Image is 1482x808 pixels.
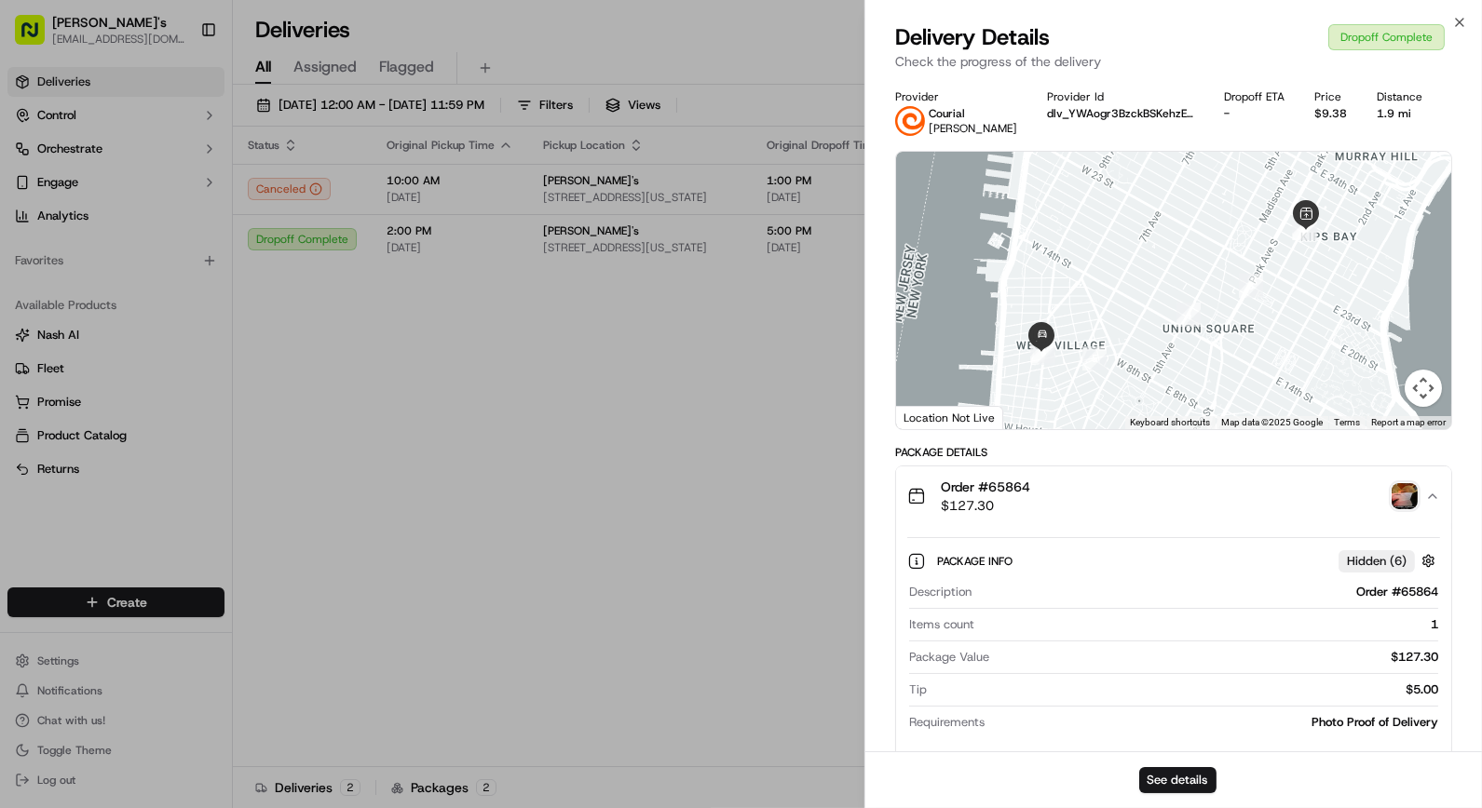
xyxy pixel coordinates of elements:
span: Tip [909,681,927,698]
div: Distance [1377,89,1422,104]
p: Welcome 👋 [19,74,339,104]
p: Check the progress of the delivery [895,52,1452,71]
span: Description [909,584,972,600]
span: Order #65864 [941,478,1030,496]
a: 💻API Documentation [150,409,306,442]
div: Past conversations [19,242,125,257]
span: Delivery Details [895,22,1050,52]
input: Got a question? Start typing here... [48,120,335,140]
button: See all [289,238,339,261]
img: Angelique Valdez [19,271,48,301]
div: Package Details [895,445,1452,460]
button: Hidden (6) [1339,549,1440,572]
div: $5.00 [934,681,1438,698]
span: Requirements [909,714,985,731]
div: 1 [982,616,1438,633]
p: Courial [929,106,1017,121]
div: 1.9 mi [1377,106,1422,121]
span: Hidden ( 6 ) [1347,553,1407,570]
button: Map camera controls [1405,370,1442,407]
div: 5 [1082,346,1107,370]
span: Package Info [937,554,1016,569]
span: [PERSON_NAME] [58,339,151,354]
button: See details [1139,767,1217,793]
div: Order #65864$127.30photo_proof_of_delivery image [896,526,1451,764]
div: 💻 [157,418,172,433]
img: 1738778727109-b901c2ba-d612-49f7-a14d-d897ce62d23f [39,178,73,211]
img: photo_proof_of_delivery image [1392,483,1418,509]
span: Knowledge Base [37,416,143,435]
span: • [155,289,161,303]
button: Start new chat [317,183,339,206]
button: Keyboard shortcuts [1130,416,1210,429]
div: $127.30 [997,649,1438,666]
img: 1736555255976-a54dd68f-1ca7-489b-9aae-adbdc363a1c4 [37,340,52,355]
span: [DATE] [165,339,203,354]
img: couriallogo.png [895,106,925,136]
img: Google [901,405,962,429]
span: API Documentation [176,416,299,435]
div: Start new chat [84,178,306,196]
img: Liam S. [19,321,48,351]
a: Report a map error [1371,417,1446,427]
span: Package Value [909,649,989,666]
span: [PERSON_NAME] [929,121,1017,136]
img: 1736555255976-a54dd68f-1ca7-489b-9aae-adbdc363a1c4 [19,178,52,211]
div: Provider Id [1047,89,1194,104]
button: dlv_YWAogr3BzckBSKehzEZdjH [1047,106,1194,121]
a: Terms (opens in new tab) [1334,417,1360,427]
a: Powered byPylon [131,461,225,476]
img: Nash [19,19,56,56]
div: 📗 [19,418,34,433]
span: • [155,339,161,354]
div: 4 [1176,303,1201,327]
div: Photo Proof of Delivery [992,714,1438,731]
div: $9.38 [1314,106,1347,121]
a: 📗Knowledge Base [11,409,150,442]
span: Map data ©2025 Google [1221,417,1323,427]
span: [DATE] [165,289,203,303]
img: 1736555255976-a54dd68f-1ca7-489b-9aae-adbdc363a1c4 [37,290,52,304]
div: Order #65864 [979,584,1438,600]
span: Pylon [185,462,225,476]
div: Location Not Live [896,406,1003,429]
a: Open this area in Google Maps (opens a new window) [901,405,962,429]
button: Order #65864$127.30photo_proof_of_delivery image [896,466,1451,526]
div: 3 [1239,274,1263,298]
div: We're available if you need us! [84,196,256,211]
span: $127.30 [941,496,1030,515]
div: - [1224,106,1285,121]
div: Provider [895,89,1017,104]
span: Items count [909,616,974,633]
div: Dropoff ETA [1224,89,1285,104]
div: Price [1314,89,1347,104]
span: [PERSON_NAME] [58,289,151,303]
